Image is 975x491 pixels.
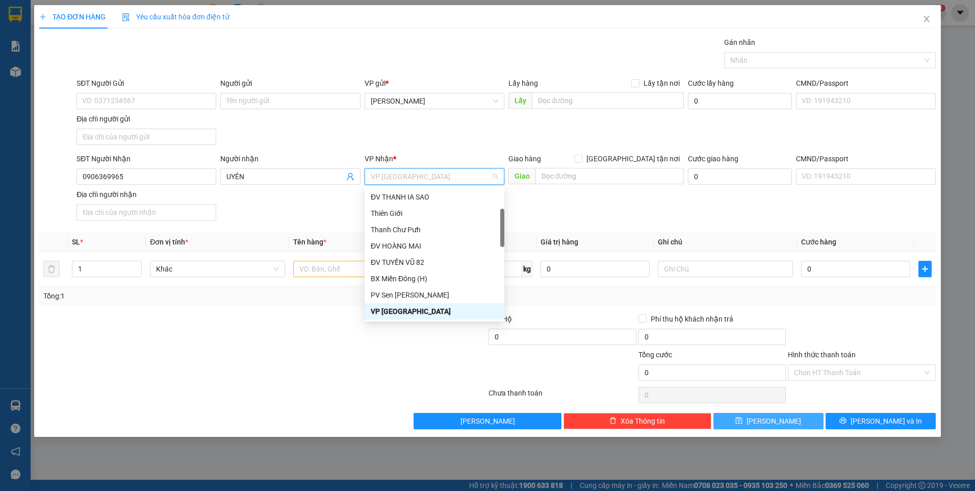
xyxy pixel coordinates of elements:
[371,240,498,252] div: ĐV HOÀNG MAI
[293,261,428,277] input: VD: Bàn, Ghế
[76,189,216,200] div: Địa chỉ người nhận
[919,265,931,273] span: plus
[658,261,793,277] input: Ghi Chú
[220,78,360,89] div: Người gửi
[122,13,130,21] img: icon
[371,169,498,184] span: VP Sài Gòn
[801,238,836,246] span: Cước hàng
[638,351,672,359] span: Tổng cước
[72,238,80,246] span: SL
[371,306,498,317] div: VP [GEOGRAPHIC_DATA]
[522,261,532,277] span: kg
[639,78,684,89] span: Lấy tận nơi
[839,417,846,425] span: printer
[735,417,742,425] span: save
[826,413,936,429] button: printer[PERSON_NAME] và In
[76,113,216,125] div: Địa chỉ người gửi
[688,79,734,87] label: Cước lấy hàng
[541,238,578,246] span: Giá trị hàng
[371,273,498,284] div: BX Miền Đông (H)
[487,387,637,405] div: Chưa thanh toán
[365,222,504,238] div: Thanh Chư Pưh
[532,92,684,109] input: Dọc đường
[76,78,216,89] div: SĐT Người Gửi
[688,93,792,109] input: Cước lấy hàng
[371,93,498,109] span: Phan Đình Phùng
[43,261,60,277] button: delete
[582,153,684,164] span: [GEOGRAPHIC_DATA] tận nơi
[346,173,354,181] span: user-add
[508,92,532,109] span: Lấy
[912,5,941,34] button: Close
[508,155,541,163] span: Giao hàng
[621,415,665,427] span: Xóa Thông tin
[365,189,504,205] div: ĐV THANH IA SAO
[796,78,936,89] div: CMND/Passport
[647,313,737,325] span: Phí thu hộ khách nhận trả
[688,155,738,163] label: Cước giao hàng
[747,415,801,427] span: [PERSON_NAME]
[39,13,106,21] span: TẠO ĐƠN HÀNG
[460,415,515,427] span: [PERSON_NAME]
[918,261,932,277] button: plus
[713,413,824,429] button: save[PERSON_NAME]
[150,238,188,246] span: Đơn vị tính
[365,205,504,222] div: Thiên Giới
[76,153,216,164] div: SĐT Người Nhận
[535,168,684,184] input: Dọc đường
[371,289,498,301] div: PV Sen [PERSON_NAME]
[365,287,504,303] div: PV Sen Iasao
[851,415,922,427] span: [PERSON_NAME] và In
[796,153,936,164] div: CMND/Passport
[156,261,279,277] span: Khác
[365,238,504,254] div: ĐV HOÀNG MAI
[414,413,561,429] button: [PERSON_NAME]
[76,129,216,145] input: Địa chỉ của người gửi
[365,271,504,287] div: BX Miền Đông (H)
[508,79,538,87] span: Lấy hàng
[541,261,650,277] input: 0
[489,315,512,323] span: Thu Hộ
[508,168,535,184] span: Giao
[654,232,797,252] th: Ghi chú
[39,13,46,20] span: plus
[724,38,755,46] label: Gán nhãn
[688,168,792,185] input: Cước giao hàng
[293,238,326,246] span: Tên hàng
[563,413,711,429] button: deleteXóa Thông tin
[365,254,504,271] div: ĐV TUYẾN VŨ 82
[76,204,216,220] input: Địa chỉ của người nhận
[220,153,360,164] div: Người nhận
[43,290,376,302] div: Tổng: 1
[922,15,931,23] span: close
[788,351,856,359] label: Hình thức thanh toán
[371,257,498,268] div: ĐV TUYẾN VŨ 82
[122,13,229,21] span: Yêu cầu xuất hóa đơn điện tử
[609,417,617,425] span: delete
[365,78,504,89] div: VP gửi
[365,155,393,163] span: VP Nhận
[365,303,504,320] div: VP Sài Gòn
[371,191,498,203] div: ĐV THANH IA SAO
[371,224,498,235] div: Thanh Chư Pưh
[371,208,498,219] div: Thiên Giới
